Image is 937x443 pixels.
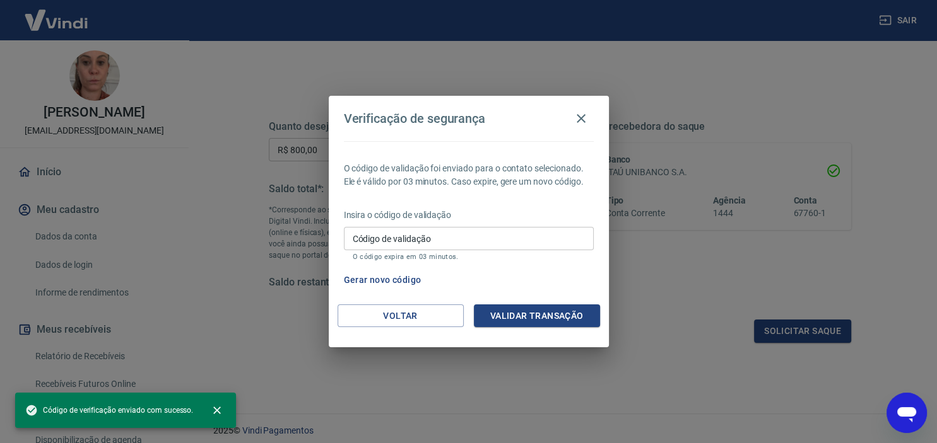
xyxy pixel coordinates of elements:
button: Validar transação [474,304,600,328]
p: O código de validação foi enviado para o contato selecionado. Ele é válido por 03 minutos. Caso e... [344,162,594,188]
button: close [203,396,231,424]
button: Gerar novo código [339,268,427,292]
span: Código de verificação enviado com sucesso. [25,404,193,417]
button: Voltar [338,304,464,328]
h4: Verificação de segurança [344,111,486,126]
p: Insira o código de validação [344,209,594,222]
p: O código expira em 03 minutos. [353,253,585,261]
iframe: Botão para abrir a janela de mensagens [887,393,927,433]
